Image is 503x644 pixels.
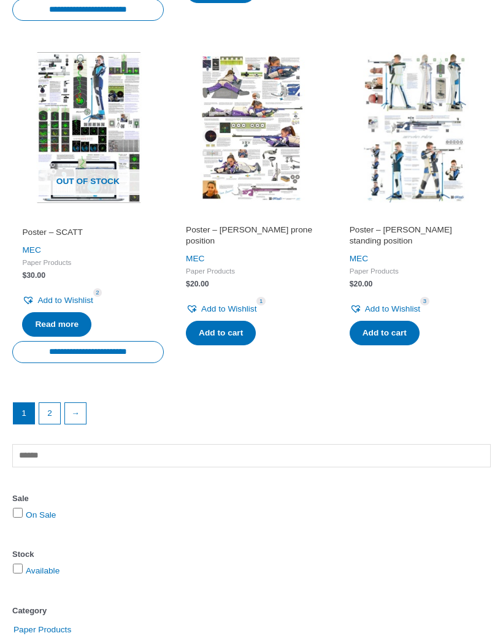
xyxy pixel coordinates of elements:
bdi: 20.00 [350,280,373,288]
span: Paper Products [186,266,317,275]
span: Add to Wishlist [365,304,420,313]
span: Page 1 [13,403,34,424]
div: Stock [12,546,491,562]
img: Poster - SCATT [12,52,164,204]
a: Poster – [PERSON_NAME] prone position [186,224,317,250]
a: Add to cart: “Poster - Ivana Maksimovic prone position” [186,321,256,345]
span: Add to Wishlist [201,304,256,313]
div: Category [12,603,491,619]
input: Available [13,564,23,573]
a: → [65,403,86,424]
a: Poster – SCATT [22,227,153,242]
a: Poster – [PERSON_NAME] standing position [350,224,481,250]
span: 1 [256,297,265,305]
a: MEC [186,254,204,263]
span: Paper Products [22,258,153,267]
iframe: Customer reviews powered by Trustpilot [350,210,481,224]
bdi: 20.00 [186,280,209,288]
img: Poster - Ivana Maksimovic prone position [176,52,328,204]
span: Paper Products [350,266,481,275]
nav: Product Pagination [12,402,491,431]
span: Out of stock [21,169,155,195]
a: Paper Products [12,624,72,634]
span: 2 [93,288,102,296]
span: $ [186,280,190,288]
a: Add to cart: “Poster - Istvan Peni standing position” [350,321,420,345]
iframe: Customer reviews powered by Trustpilot [22,210,153,224]
h2: Poster – [PERSON_NAME] prone position [186,224,317,247]
span: Add to Wishlist [37,296,93,305]
a: On Sale [26,510,56,519]
h2: Poster – [PERSON_NAME] standing position [350,224,481,247]
a: Available [26,566,60,575]
a: Add to Wishlist [350,301,420,316]
span: Paper Products [12,620,72,639]
div: Sale [12,491,491,507]
iframe: Customer reviews powered by Trustpilot [186,210,317,224]
span: $ [350,280,354,288]
a: Add to Wishlist [186,301,256,316]
bdi: 30.00 [22,271,45,280]
a: Add to Wishlist [22,293,93,308]
h2: Poster – SCATT [22,227,153,238]
a: Out of stock [12,52,164,204]
input: On Sale [13,508,23,518]
a: Read more about “Poster - SCATT” [22,312,91,337]
span: 3 [420,297,429,305]
a: Page 2 [39,403,60,424]
span: $ [22,271,26,280]
img: Poster - Istvan Peni standing position [339,52,491,204]
a: MEC [350,254,368,263]
a: MEC [22,245,40,255]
